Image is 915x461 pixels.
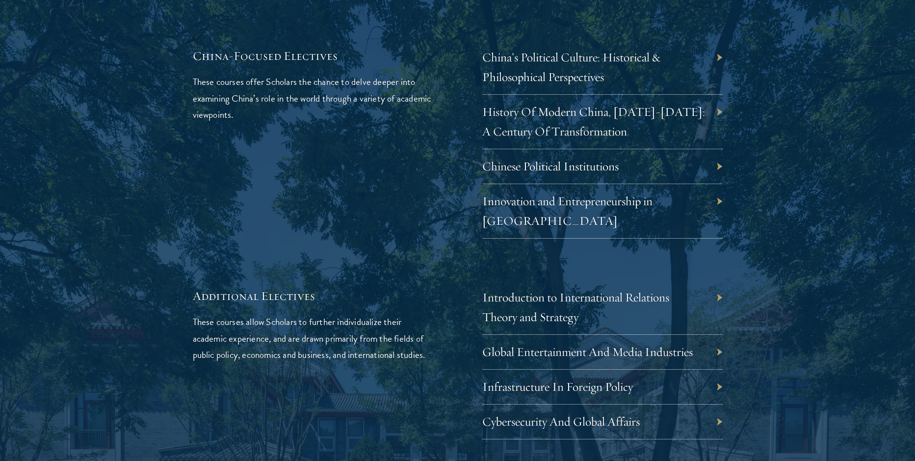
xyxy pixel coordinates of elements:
[193,288,433,304] h5: Additional Electives
[193,74,433,122] p: These courses offer Scholars the chance to delve deeper into examining China’s role in the world ...
[482,104,705,139] a: History Of Modern China, [DATE]-[DATE]: A Century Of Transformation
[193,48,433,64] h5: China-Focused Electives
[482,159,619,174] a: Chinese Political Institutions
[193,314,433,362] p: These courses allow Scholars to further individualize their academic experience, and are drawn pr...
[482,193,653,228] a: Innovation and Entrepreneurship in [GEOGRAPHIC_DATA]
[482,414,640,429] a: Cybersecurity And Global Affairs
[482,290,669,325] a: Introduction to International Relations Theory and Strategy
[482,50,660,84] a: China’s Political Culture: Historical & Philosophical Perspectives
[482,344,693,359] a: Global Entertainment And Media Industries
[482,379,633,394] a: Infrastructure In Foreign Policy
